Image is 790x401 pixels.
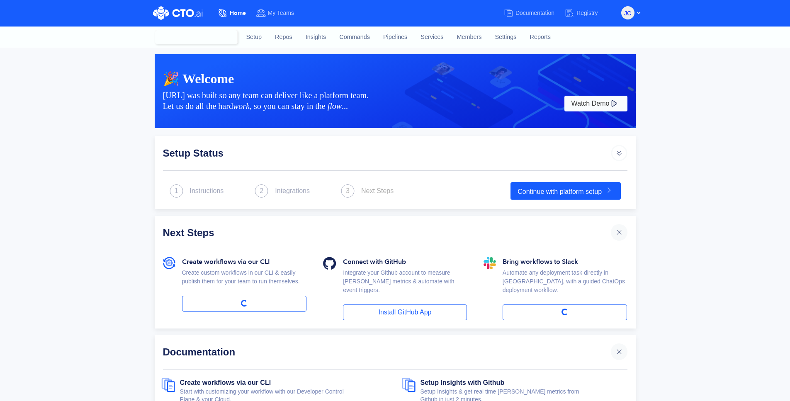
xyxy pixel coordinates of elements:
[182,257,270,267] span: Create workflows via our CLI
[343,257,467,268] div: Connect with GitHub
[503,268,627,304] div: Automate any deployment task directly in [GEOGRAPHIC_DATA], with a guided ChatOps deployment work...
[402,378,421,392] img: documents.svg
[576,10,598,16] span: Registry
[233,101,250,111] i: work
[414,26,450,48] a: Services
[180,379,271,389] a: Create workflows via our CLI
[515,10,554,16] span: Documentation
[153,6,203,20] img: CTO.ai Logo
[218,5,256,21] a: Home
[170,184,183,198] img: next_step.svg
[163,71,627,87] div: 🎉 Welcome
[611,145,627,161] img: arrow_icon_default.svg
[421,379,505,389] a: Setup Insights with Github
[190,186,224,196] div: Instructions
[163,224,611,241] div: Next Steps
[275,186,310,196] div: Integrations
[615,228,623,237] img: cross.svg
[255,184,268,198] img: next_step.svg
[609,99,619,109] img: play-white.svg
[240,26,269,48] a: Setup
[163,90,563,111] div: [URL] was built so any team can deliver like a platform team. Let us do all the hard , so you can...
[343,304,467,320] a: Install GitHub App
[161,378,180,392] img: documents.svg
[268,10,294,16] span: My Teams
[182,268,307,296] div: Create custom workflows in our CLI & easily publish them for your team to run themselves.
[510,182,620,200] a: Continue with platform setup
[256,5,304,21] a: My Teams
[343,268,467,304] div: Integrate your Github account to measure [PERSON_NAME] metrics & automate with event triggers.
[564,96,627,111] button: Watch Demo
[564,5,608,21] a: Registry
[523,26,557,48] a: Reports
[503,257,627,268] div: Bring workflows to Slack
[615,348,623,356] img: cross.svg
[503,5,564,21] a: Documentation
[488,26,523,48] a: Settings
[341,184,355,198] img: next_step.svg
[361,186,394,196] div: Next Steps
[621,6,634,19] button: JC
[163,145,611,161] div: Setup Status
[230,9,246,17] span: Home
[624,7,631,20] span: JC
[450,26,489,48] a: Members
[163,343,611,360] div: Documentation
[299,26,333,48] a: Insights
[268,26,299,48] a: Repos
[328,101,342,111] i: flow
[333,26,377,48] a: Commands
[377,26,414,48] a: Pipelines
